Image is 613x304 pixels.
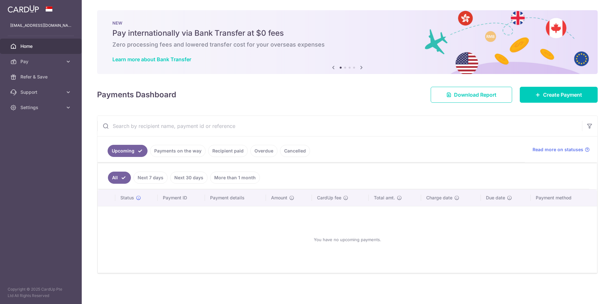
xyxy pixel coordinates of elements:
a: Recipient paid [208,145,248,157]
span: Pay [20,58,63,65]
span: Read more on statuses [533,146,583,153]
a: Cancelled [280,145,310,157]
a: Learn more about Bank Transfer [112,56,191,63]
a: Upcoming [108,145,148,157]
span: Refer & Save [20,74,63,80]
span: Due date [486,195,505,201]
img: Bank transfer banner [97,10,598,74]
a: All [108,172,131,184]
span: Status [120,195,134,201]
a: Next 7 days [133,172,168,184]
span: Support [20,89,63,95]
span: Total amt. [374,195,395,201]
h5: Pay internationally via Bank Transfer at $0 fees [112,28,582,38]
span: Settings [20,104,63,111]
span: Home [20,43,63,49]
p: [EMAIL_ADDRESS][DOMAIN_NAME] [10,22,72,29]
th: Payment details [205,189,266,206]
span: Charge date [426,195,452,201]
a: Payments on the way [150,145,206,157]
img: CardUp [8,5,39,13]
a: Read more on statuses [533,146,590,153]
span: Amount [271,195,287,201]
a: Create Payment [520,87,598,103]
input: Search by recipient name, payment id or reference [97,116,582,136]
th: Payment method [531,189,597,206]
h6: Zero processing fees and lowered transfer cost for your overseas expenses [112,41,582,48]
span: CardUp fee [317,195,341,201]
h4: Payments Dashboard [97,89,176,100]
a: Next 30 days [170,172,208,184]
p: NEW [112,20,582,26]
div: You have no upcoming payments. [105,211,589,268]
span: Create Payment [543,91,582,99]
span: Download Report [454,91,496,99]
a: More than 1 month [210,172,260,184]
a: Download Report [431,87,512,103]
th: Payment ID [158,189,205,206]
a: Overdue [250,145,277,157]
